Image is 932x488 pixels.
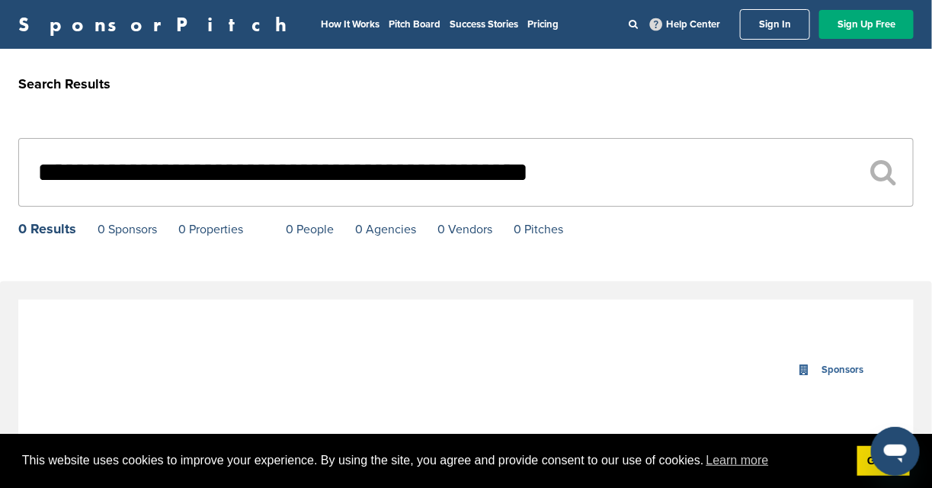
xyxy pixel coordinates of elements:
a: Pricing [527,18,559,30]
a: Sign Up Free [819,10,914,39]
a: 0 Pitches [514,222,563,237]
a: SponsorPitch [18,14,296,34]
div: Sponsors [818,361,867,379]
h2: Search Results [18,74,914,95]
a: 0 Vendors [437,222,492,237]
a: Pitch Board [389,18,440,30]
a: 0 Sponsors [98,222,157,237]
a: Success Stories [450,18,518,30]
a: 0 Agencies [355,222,416,237]
iframe: Button to launch messaging window [871,427,920,476]
a: dismiss cookie message [857,446,910,477]
a: learn more about cookies [704,449,771,472]
a: 0 People [286,222,334,237]
a: Sign In [740,9,810,40]
div: 0 Results [18,222,76,236]
a: 0 Properties [178,222,243,237]
a: Help Center [647,15,723,34]
span: This website uses cookies to improve your experience. By using the site, you agree and provide co... [22,449,845,472]
a: How It Works [321,18,380,30]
